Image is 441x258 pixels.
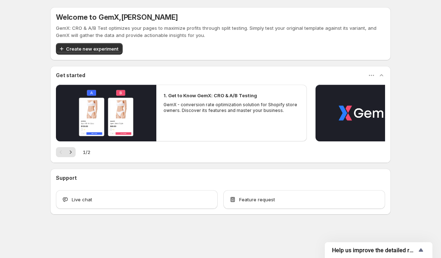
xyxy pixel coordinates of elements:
button: Play video [56,85,156,141]
p: GemX: CRO & A/B Test optimizes your pages to maximize profits through split testing. Simply test ... [56,24,385,39]
h2: 1. Get to Know GemX: CRO & A/B Testing [163,92,257,99]
span: Live chat [72,196,92,203]
span: Help us improve the detailed report for A/B campaigns [332,247,417,254]
button: Show survey - Help us improve the detailed report for A/B campaigns [332,246,425,254]
p: GemX - conversion rate optimization solution for Shopify store owners. Discover its features and ... [163,102,300,113]
h3: Get started [56,72,85,79]
h5: Welcome to GemX [56,13,178,22]
button: Play video [316,85,416,141]
span: 1 / 2 [83,149,90,156]
span: Feature request [239,196,275,203]
span: Create new experiment [66,45,118,52]
button: Create new experiment [56,43,123,55]
button: Next [66,147,76,157]
h3: Support [56,174,77,182]
span: , [PERSON_NAME] [119,13,178,22]
nav: Pagination [56,147,76,157]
